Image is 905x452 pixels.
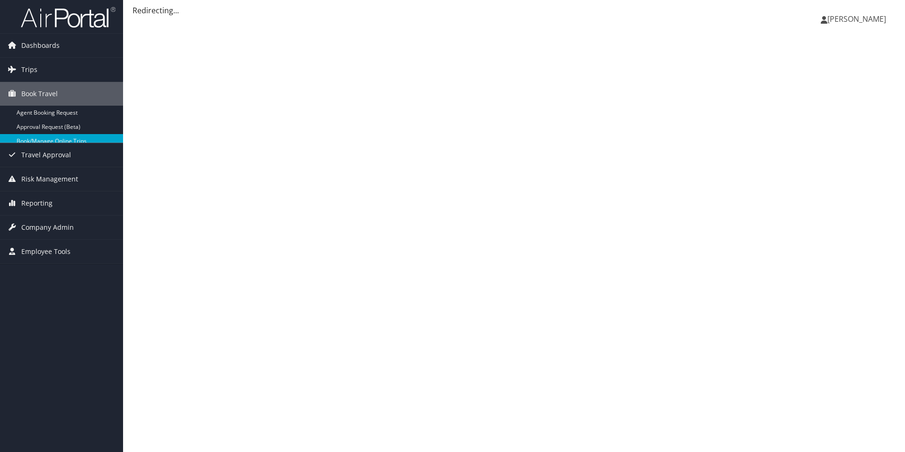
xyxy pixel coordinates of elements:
span: Book Travel [21,82,58,106]
span: Reporting [21,191,53,215]
span: Dashboards [21,34,60,57]
a: [PERSON_NAME] [821,5,896,33]
span: Employee Tools [21,240,71,263]
span: Travel Approval [21,143,71,167]
span: Risk Management [21,167,78,191]
span: Trips [21,58,37,81]
div: Redirecting... [133,5,896,16]
span: [PERSON_NAME] [827,14,886,24]
img: airportal-logo.png [21,6,115,28]
span: Company Admin [21,216,74,239]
